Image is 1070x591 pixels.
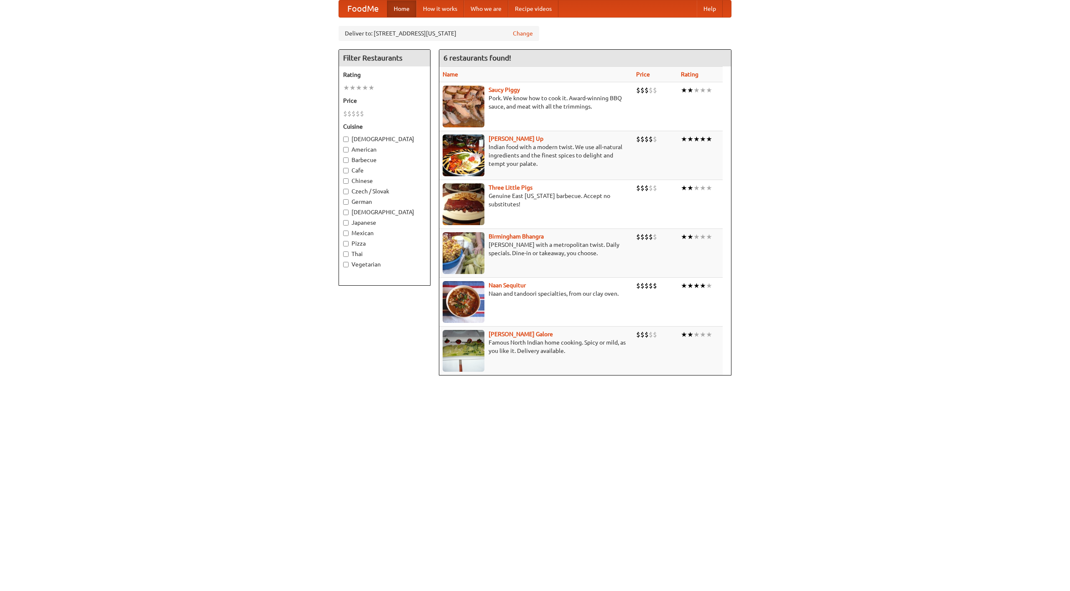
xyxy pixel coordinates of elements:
[356,83,362,92] li: ★
[687,281,693,290] li: ★
[681,86,687,95] li: ★
[343,208,426,216] label: [DEMOGRAPHIC_DATA]
[443,94,629,111] p: Pork. We know how to cook it. Award-winning BBQ sauce, and meat with all the trimmings.
[640,330,645,339] li: $
[693,330,700,339] li: ★
[653,232,657,241] li: $
[645,232,649,241] li: $
[489,331,553,337] b: [PERSON_NAME] Galore
[706,232,712,241] li: ★
[645,134,649,144] li: $
[700,232,706,241] li: ★
[693,281,700,290] li: ★
[489,233,544,240] a: Birmingham Bhangra
[489,184,532,191] a: Three Little Pigs
[443,71,458,78] a: Name
[343,218,426,227] label: Japanese
[681,71,698,78] a: Rating
[443,232,484,274] img: bhangra.jpg
[443,192,629,208] p: Genuine East [US_STATE] barbecue. Accept no substitutes!
[693,86,700,95] li: ★
[343,168,349,173] input: Cafe
[700,86,706,95] li: ★
[700,134,706,144] li: ★
[343,109,347,118] li: $
[700,183,706,193] li: ★
[640,183,645,193] li: $
[489,282,526,289] a: Naan Sequitur
[343,229,426,237] label: Mexican
[681,281,687,290] li: ★
[653,330,657,339] li: $
[343,260,426,269] label: Vegetarian
[649,330,653,339] li: $
[443,183,484,225] img: littlepigs.jpg
[343,157,349,163] input: Barbecue
[649,232,653,241] li: $
[706,86,712,95] li: ★
[693,232,700,241] li: ★
[343,250,426,258] label: Thai
[443,241,629,257] p: [PERSON_NAME] with a metropolitan twist. Daily specials. Dine-in or takeaway, you choose.
[443,86,484,127] img: saucy.jpg
[513,29,533,38] a: Change
[443,134,484,176] img: curryup.jpg
[640,134,645,144] li: $
[636,183,640,193] li: $
[645,281,649,290] li: $
[368,83,374,92] li: ★
[687,134,693,144] li: ★
[362,83,368,92] li: ★
[347,109,352,118] li: $
[343,199,349,205] input: German
[489,86,520,93] a: Saucy Piggy
[343,137,349,142] input: [DEMOGRAPHIC_DATA]
[343,251,349,257] input: Thai
[706,281,712,290] li: ★
[640,281,645,290] li: $
[443,289,629,298] p: Naan and tandoori specialties, from our clay oven.
[343,262,349,267] input: Vegetarian
[636,86,640,95] li: $
[343,210,349,215] input: [DEMOGRAPHIC_DATA]
[640,232,645,241] li: $
[360,109,364,118] li: $
[640,86,645,95] li: $
[645,86,649,95] li: $
[687,86,693,95] li: ★
[464,0,508,17] a: Who we are
[653,134,657,144] li: $
[706,183,712,193] li: ★
[681,232,687,241] li: ★
[387,0,416,17] a: Home
[343,122,426,131] h5: Cuisine
[636,232,640,241] li: $
[693,134,700,144] li: ★
[343,166,426,175] label: Cafe
[706,330,712,339] li: ★
[443,281,484,323] img: naansequitur.jpg
[443,338,629,355] p: Famous North Indian home cooking. Spicy or mild, as you like it. Delivery available.
[356,109,360,118] li: $
[706,134,712,144] li: ★
[343,96,426,105] h5: Price
[649,86,653,95] li: $
[645,330,649,339] li: $
[697,0,723,17] a: Help
[416,0,464,17] a: How it works
[636,71,650,78] a: Price
[343,145,426,154] label: American
[489,135,543,142] a: [PERSON_NAME] Up
[681,134,687,144] li: ★
[636,281,640,290] li: $
[649,281,653,290] li: $
[343,135,426,143] label: [DEMOGRAPHIC_DATA]
[339,50,430,66] h4: Filter Restaurants
[343,220,349,226] input: Japanese
[653,183,657,193] li: $
[687,183,693,193] li: ★
[339,26,539,41] div: Deliver to: [STREET_ADDRESS][US_STATE]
